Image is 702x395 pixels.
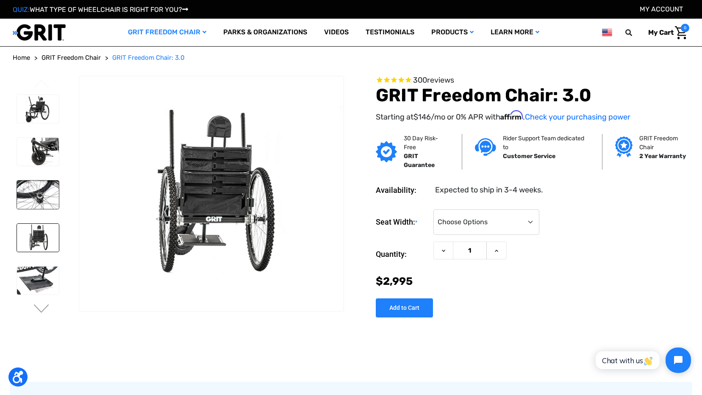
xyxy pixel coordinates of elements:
a: Learn More [482,19,548,46]
a: Check your purchasing power - Learn more about Affirm Financing (opens in modal) [525,112,630,122]
a: Parks & Organizations [215,19,316,46]
dd: Expected to ship in 3-4 weeks. [435,184,543,196]
img: Cart [675,26,687,39]
img: GRIT Freedom Chair: 3.0 [17,95,59,123]
img: Grit freedom [615,136,633,158]
a: Account [640,5,683,13]
label: Seat Width: [376,209,429,235]
button: Go to slide 2 of 3 [33,304,50,314]
img: us.png [602,27,612,38]
span: QUIZ: [13,6,30,14]
p: GRIT Freedom Chair [639,134,692,152]
img: GRIT Freedom Chair: 3.0 [79,106,343,282]
label: Quantity: [376,242,429,267]
p: Starting at /mo or 0% APR with . [376,111,689,123]
p: 30 Day Risk-Free [404,134,449,152]
strong: Customer Service [503,153,555,160]
img: GRIT Freedom Chair: 3.0 [17,224,59,252]
a: Cart with 0 items [642,24,689,42]
a: Testimonials [357,19,423,46]
a: QUIZ:WHAT TYPE OF WHEELCHAIR IS RIGHT FOR YOU? [13,6,188,14]
img: GRIT All-Terrain Wheelchair and Mobility Equipment [13,24,66,41]
span: GRIT Freedom Chair: 3.0 [112,54,185,61]
iframe: Tidio Chat [586,340,698,380]
dt: Availability: [376,184,429,196]
a: Home [13,53,30,63]
span: 0 [681,24,689,32]
a: GRIT Freedom Chair [42,53,101,63]
img: GRIT Guarantee [376,141,397,162]
img: Customer service [475,138,496,156]
h1: GRIT Freedom Chair: 3.0 [376,85,689,106]
button: Go to slide 3 of 3 [33,80,50,90]
a: GRIT Freedom Chair [119,19,215,46]
strong: GRIT Guarantee [404,153,435,169]
strong: 2 Year Warranty [639,153,686,160]
span: My Cart [648,28,674,36]
a: Products [423,19,482,46]
span: $2,995 [376,275,413,287]
span: reviews [427,75,454,85]
p: Rider Support Team dedicated to [503,134,589,152]
span: GRIT Freedom Chair [42,54,101,61]
input: Search [629,24,642,42]
span: $146 [413,112,431,122]
span: Rated 4.6 out of 5 stars 300 reviews [376,76,689,85]
input: Add to Cart [376,298,433,317]
nav: Breadcrumb [13,53,689,63]
a: Videos [316,19,357,46]
span: 300 reviews [413,75,454,85]
img: GRIT Freedom Chair: 3.0 [17,181,59,209]
span: Affirm [500,111,523,120]
img: GRIT Freedom Chair: 3.0 [17,138,59,166]
img: GRIT Freedom Chair: 3.0 [17,267,59,295]
a: GRIT Freedom Chair: 3.0 [112,53,185,63]
span: Home [13,54,30,61]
